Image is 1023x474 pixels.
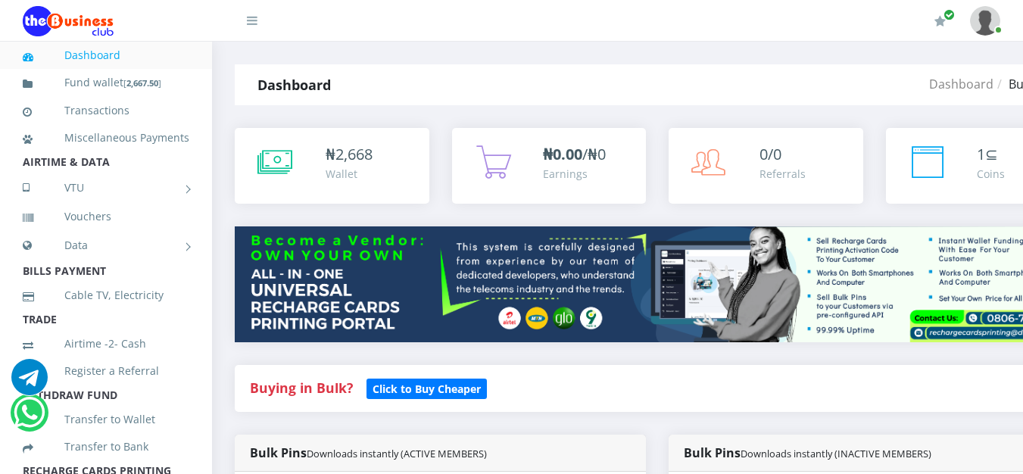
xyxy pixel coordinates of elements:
[943,9,955,20] span: Renew/Upgrade Subscription
[235,128,429,204] a: ₦2,668 Wallet
[126,77,158,89] b: 2,667.50
[335,144,373,164] span: 2,668
[23,199,189,234] a: Vouchers
[23,354,189,388] a: Register a Referral
[23,429,189,464] a: Transfer to Bank
[669,128,863,204] a: 0/0 Referrals
[970,6,1000,36] img: User
[977,166,1005,182] div: Coins
[326,166,373,182] div: Wallet
[23,402,189,437] a: Transfer to Wallet
[23,278,189,313] a: Cable TV, Electricity
[23,120,189,155] a: Miscellaneous Payments
[684,444,931,461] strong: Bulk Pins
[250,444,487,461] strong: Bulk Pins
[543,144,582,164] b: ₦0.00
[11,370,48,395] a: Chat for support
[23,38,189,73] a: Dashboard
[23,93,189,128] a: Transactions
[250,379,353,397] strong: Buying in Bulk?
[543,144,606,164] span: /₦0
[123,77,161,89] small: [ ]
[929,76,993,92] a: Dashboard
[23,65,189,101] a: Fund wallet[2,667.50]
[543,166,606,182] div: Earnings
[373,382,481,396] b: Click to Buy Cheaper
[977,143,1005,166] div: ⊆
[14,406,45,431] a: Chat for support
[326,143,373,166] div: ₦
[452,128,647,204] a: ₦0.00/₦0 Earnings
[23,169,189,207] a: VTU
[366,379,487,397] a: Click to Buy Cheaper
[759,166,806,182] div: Referrals
[23,326,189,361] a: Airtime -2- Cash
[257,76,331,94] strong: Dashboard
[759,144,781,164] span: 0/0
[934,15,946,27] i: Renew/Upgrade Subscription
[307,447,487,460] small: Downloads instantly (ACTIVE MEMBERS)
[23,226,189,264] a: Data
[977,144,985,164] span: 1
[741,447,931,460] small: Downloads instantly (INACTIVE MEMBERS)
[23,6,114,36] img: Logo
